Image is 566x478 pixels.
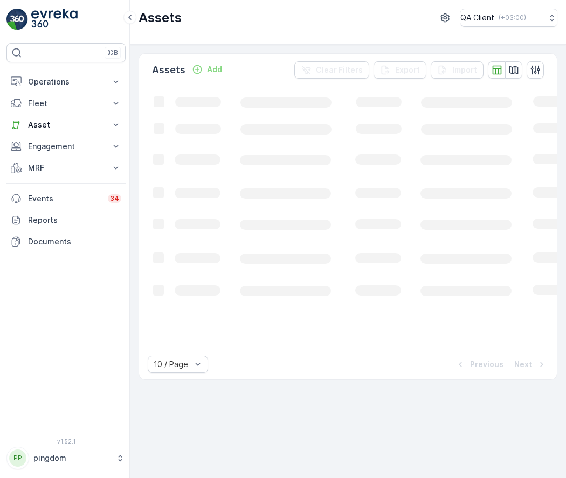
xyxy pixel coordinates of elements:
[188,63,226,76] button: Add
[6,114,126,136] button: Asset
[110,194,119,203] p: 34
[513,358,548,371] button: Next
[395,65,420,75] p: Export
[28,215,121,226] p: Reports
[207,64,222,75] p: Add
[107,48,118,57] p: ⌘B
[31,9,78,30] img: logo_light-DOdMpM7g.png
[6,447,126,469] button: PPpingdom
[28,120,104,130] p: Asset
[152,62,185,78] p: Assets
[6,231,126,252] a: Documents
[470,359,503,370] p: Previous
[28,98,104,109] p: Fleet
[28,193,101,204] p: Events
[6,188,126,209] a: Events34
[9,449,26,467] div: PP
[28,163,104,173] p: MRF
[316,65,363,75] p: Clear Filters
[28,76,104,87] p: Operations
[6,157,126,179] button: MRF
[294,61,369,79] button: Clear Filters
[454,358,505,371] button: Previous
[452,65,477,75] p: Import
[28,236,121,247] p: Documents
[6,9,28,30] img: logo
[6,438,126,445] span: v 1.52.1
[431,61,484,79] button: Import
[460,9,557,27] button: QA Client(+03:00)
[460,12,494,23] p: QA Client
[139,9,182,26] p: Assets
[514,359,532,370] p: Next
[499,13,526,22] p: ( +03:00 )
[6,136,126,157] button: Engagement
[6,71,126,93] button: Operations
[33,453,111,463] p: pingdom
[6,93,126,114] button: Fleet
[374,61,426,79] button: Export
[6,209,126,231] a: Reports
[28,141,104,152] p: Engagement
